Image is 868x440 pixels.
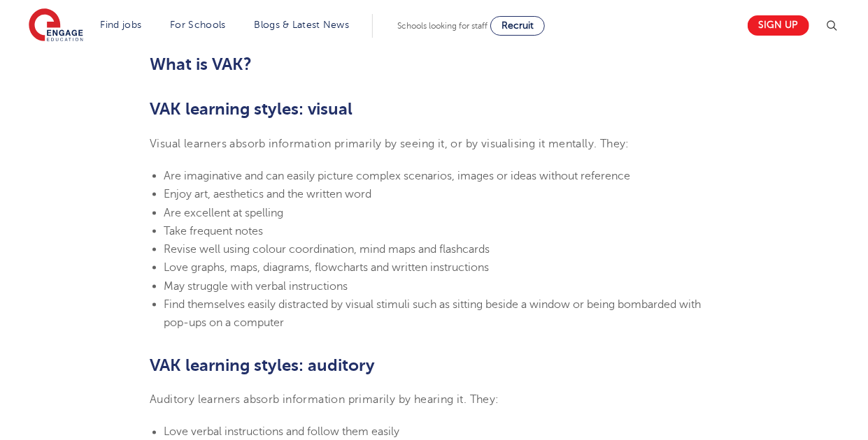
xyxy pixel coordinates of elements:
span: Enjoy art, aesthetics and the written word [164,188,371,200]
b: VAK learning styles: visual [150,99,353,119]
span: Auditory learners absorb information primarily by hearing it. They: [150,394,499,406]
span: Take frequent notes [164,225,263,237]
h2: What is VAK? [150,52,718,76]
span: Revise well using colour coordination, mind maps and flashcards [164,243,490,256]
span: Love verbal instructions and follow them easily [164,426,399,439]
b: VAK learning styles: auditory [150,355,375,375]
span: Recruit [501,20,534,31]
a: Recruit [490,16,545,36]
span: Are excellent at spelling [164,207,283,219]
span: Schools looking for staff [397,21,488,31]
span: Find themselves easily distracted by visual stimuli such as sitting beside a window or being bomb... [164,298,701,329]
a: Find jobs [101,20,142,30]
span: Are imaginative and can easily picture complex scenarios, images or ideas without reference [164,170,630,182]
a: For Schools [170,20,225,30]
a: Blogs & Latest News [255,20,350,30]
span: Visual learners absorb information primarily by seeing it, or by visualising it mentally. They: [150,138,629,150]
a: Sign up [748,15,809,36]
img: Engage Education [29,8,83,43]
span: May struggle with verbal instructions [164,280,348,293]
span: Love graphs, maps, diagrams, flowcharts and written instructions [164,261,489,274]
